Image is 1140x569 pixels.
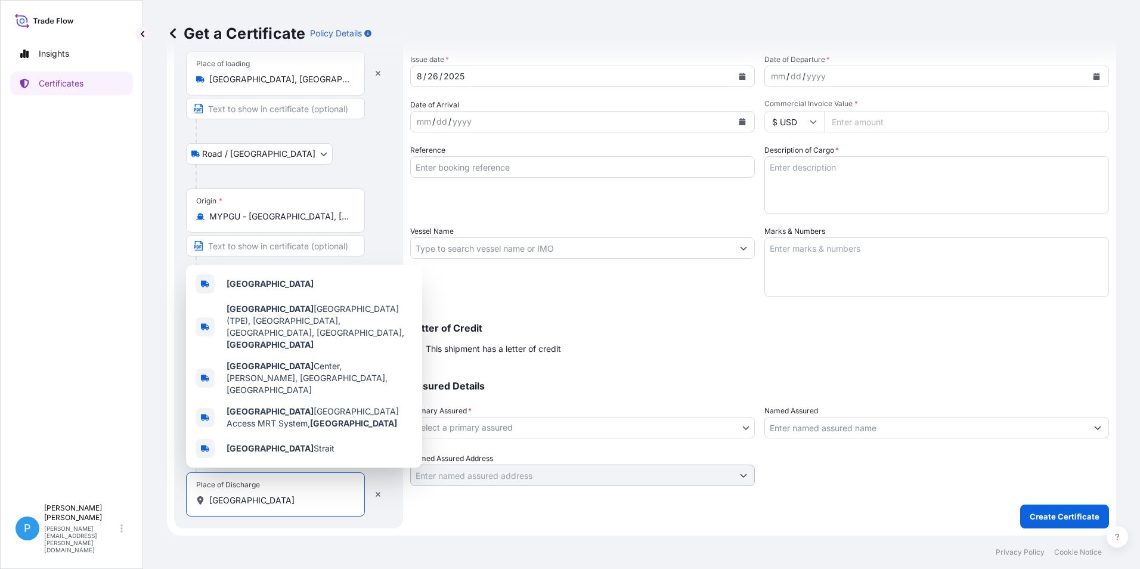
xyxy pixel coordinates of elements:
span: Date of Arrival [410,99,459,111]
button: Calendar [1087,67,1106,86]
input: Enter amount [824,111,1109,132]
span: P [24,522,31,534]
p: Insights [39,48,69,60]
input: Named Assured Address [411,465,733,486]
div: / [786,69,789,84]
input: Origin [209,211,350,222]
p: Get a Certificate [167,24,305,43]
input: Text to appear on certificate [186,235,365,256]
div: year, [442,69,466,84]
div: Place of Discharge [196,480,260,490]
span: Commercial Invoice Value [764,99,1109,109]
span: Strait [227,443,334,454]
button: Show suggestions [1087,417,1108,438]
div: year, [806,69,827,84]
input: Place of loading [209,73,350,85]
div: day, [789,69,803,84]
input: Assured Name [765,417,1087,438]
label: Vessel Name [410,225,454,237]
input: Type to search vessel name or IMO [411,237,733,259]
button: Show suggestions [733,465,754,486]
b: [GEOGRAPHIC_DATA] [227,339,314,350]
button: Select transport [186,143,333,165]
div: day, [435,115,448,129]
button: Calendar [733,112,752,131]
div: month, [416,115,432,129]
span: Primary Assured [410,405,472,417]
p: Assured Details [410,381,1109,391]
b: [GEOGRAPHIC_DATA] [227,304,314,314]
div: day, [426,69,439,84]
p: Certificates [39,78,83,89]
label: Description of Cargo [764,144,839,156]
p: Create Certificate [1030,511,1099,522]
span: Center, [PERSON_NAME], [GEOGRAPHIC_DATA], [GEOGRAPHIC_DATA] [227,360,413,396]
div: / [439,69,442,84]
button: Show suggestions [733,237,754,259]
span: [GEOGRAPHIC_DATA] Access MRT System, [227,406,413,429]
p: Privacy Policy [996,548,1045,557]
div: month, [770,69,786,84]
label: Reference [410,144,445,156]
div: / [432,115,435,129]
label: Marks & Numbers [764,225,825,237]
p: [PERSON_NAME][EMAIL_ADDRESS][PERSON_NAME][DOMAIN_NAME] [44,525,118,553]
label: Named Assured [764,405,818,417]
p: Cookie Notice [1054,548,1102,557]
button: Calendar [733,67,752,86]
div: month, [416,69,423,84]
input: Text to appear on certificate [186,98,365,119]
label: Named Assured Address [410,453,493,465]
div: year, [451,115,473,129]
p: [PERSON_NAME] [PERSON_NAME] [44,503,118,522]
p: Letter of Credit [410,323,1109,333]
b: [GEOGRAPHIC_DATA] [227,279,314,289]
span: Select a primary assured [416,422,513,434]
span: This shipment has a letter of credit [426,343,561,355]
p: Policy Details [310,27,362,39]
input: Place of Discharge [209,494,350,506]
div: / [803,69,806,84]
b: [GEOGRAPHIC_DATA] [227,361,314,371]
div: / [448,115,451,129]
div: Show suggestions [186,265,422,468]
input: Enter booking reference [410,156,755,178]
div: Origin [196,196,222,206]
b: [GEOGRAPHIC_DATA] [227,406,314,416]
div: / [423,69,426,84]
b: [GEOGRAPHIC_DATA] [227,443,314,453]
b: [GEOGRAPHIC_DATA] [310,418,397,428]
span: Road / [GEOGRAPHIC_DATA] [202,148,315,160]
span: [GEOGRAPHIC_DATA] (TPE), [GEOGRAPHIC_DATA], [GEOGRAPHIC_DATA], [GEOGRAPHIC_DATA], [227,303,413,351]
